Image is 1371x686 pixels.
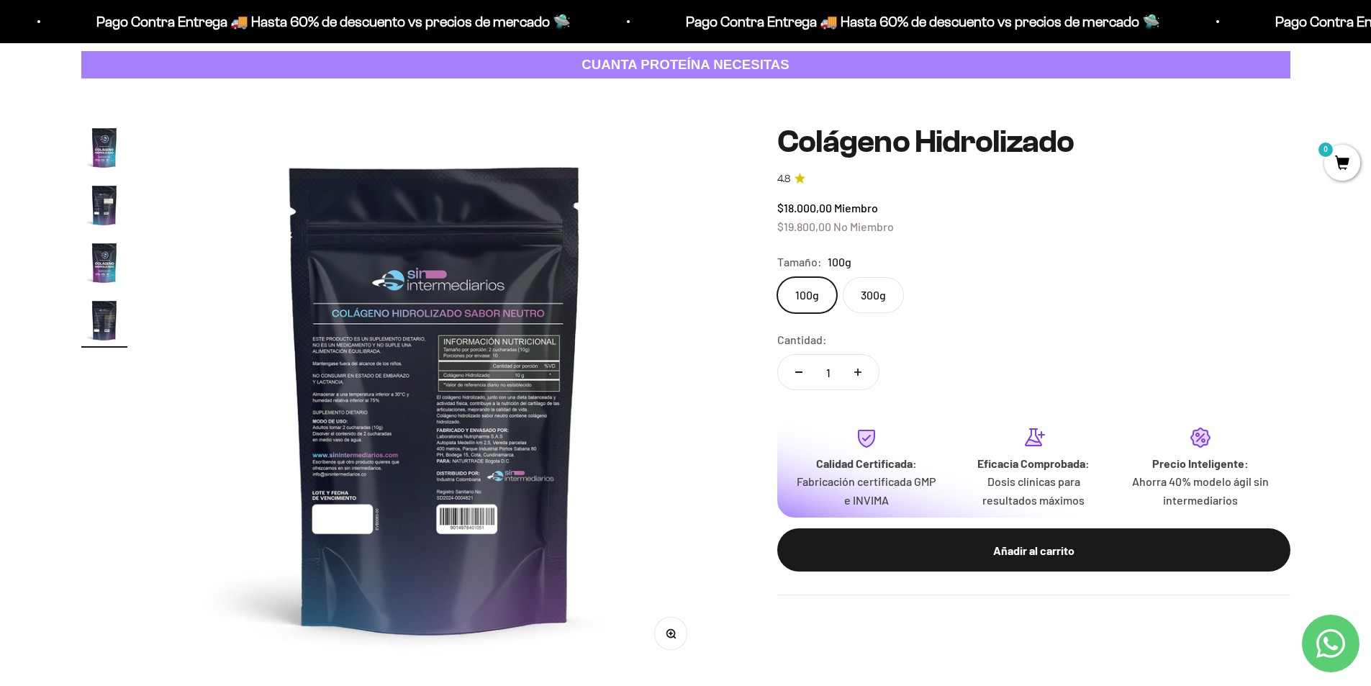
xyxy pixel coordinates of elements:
[777,125,1290,159] h1: Colágeno Hidrolizado
[961,472,1105,509] p: Dosis clínicas para resultados máximos
[1324,156,1360,172] a: 0
[81,182,127,233] button: Ir al artículo 2
[582,57,789,72] strong: CUANTA PROTEÍNA NECESITAS
[81,125,127,171] img: Colágeno Hidrolizado
[977,456,1090,470] strong: Eficacia Comprobada:
[795,472,938,509] p: Fabricación certificada GMP e INVIMA
[816,456,917,470] strong: Calidad Certificada:
[81,240,127,286] img: Colágeno Hidrolizado
[777,171,1290,187] a: 4.84.8 de 5.0 estrellas
[1152,456,1249,470] strong: Precio Inteligente:
[81,182,127,228] img: Colágeno Hidrolizado
[1128,472,1272,509] p: Ahorra 40% modelo ágil sin intermediarios
[1317,141,1334,158] mark: 0
[81,297,127,343] img: Colágeno Hidrolizado
[777,253,822,271] legend: Tamaño:
[778,355,820,389] button: Reducir cantidad
[828,253,851,271] span: 100g
[777,171,790,187] span: 4.8
[162,125,708,671] img: Colágeno Hidrolizado
[834,201,878,215] span: Miembro
[777,220,831,233] span: $19.800,00
[81,297,127,348] button: Ir al artículo 4
[680,10,1154,33] p: Pago Contra Entrega 🚚 Hasta 60% de descuento vs precios de mercado 🛸
[81,240,127,290] button: Ir al artículo 3
[777,330,827,349] label: Cantidad:
[837,355,879,389] button: Aumentar cantidad
[833,220,894,233] span: No Miembro
[777,201,832,215] span: $18.000,00
[806,541,1262,560] div: Añadir al carrito
[91,10,565,33] p: Pago Contra Entrega 🚚 Hasta 60% de descuento vs precios de mercado 🛸
[777,528,1290,572] button: Añadir al carrito
[81,125,127,175] button: Ir al artículo 1
[81,51,1290,79] a: CUANTA PROTEÍNA NECESITAS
